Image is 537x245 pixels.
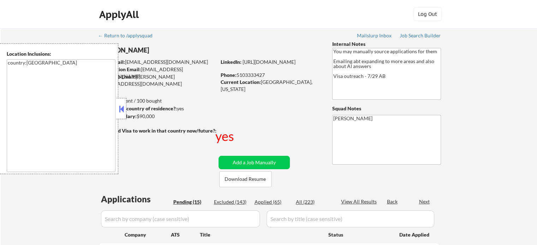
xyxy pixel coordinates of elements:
div: [GEOGRAPHIC_DATA], [US_STATE] [221,79,321,92]
div: Back [387,198,398,205]
button: Add a Job Manually [219,156,290,169]
div: Mailslurp Inbox [357,33,392,38]
div: Excluded (143) [214,198,249,206]
div: [EMAIL_ADDRESS][DOMAIN_NAME] [99,66,216,80]
div: Company [125,231,171,238]
strong: Current Location: [221,79,261,85]
div: [EMAIL_ADDRESS][DOMAIN_NAME] [99,59,216,66]
input: Search by company (case sensitive) [101,210,260,227]
div: View All Results [341,198,379,205]
div: ATS [171,231,200,238]
div: yes [215,127,235,145]
a: ← Return to /applysquad [98,33,159,40]
div: Applications [101,195,171,203]
div: Next [419,198,430,205]
div: Status [328,228,389,241]
div: ApplyAll [99,8,141,20]
div: 65 sent / 100 bought [99,97,216,104]
strong: Phone: [221,72,237,78]
strong: Can work in country of residence?: [99,105,177,111]
a: Job Search Builder [400,33,441,40]
strong: LinkedIn: [221,59,241,65]
button: Log Out [413,7,442,21]
input: Search by title (case sensitive) [267,210,434,227]
div: [PERSON_NAME][EMAIL_ADDRESS][DOMAIN_NAME] [99,73,216,87]
div: Internal Notes [332,41,441,48]
div: Job Search Builder [400,33,441,38]
strong: Will need Visa to work in that country now/future?: [99,128,216,134]
div: Pending (15) [173,198,209,206]
a: [URL][DOMAIN_NAME] [243,59,296,65]
a: Mailslurp Inbox [357,33,392,40]
div: All (223) [296,198,331,206]
div: Date Applied [399,231,430,238]
div: Title [200,231,322,238]
div: ← Return to /applysquad [98,33,159,38]
div: yes [99,105,214,112]
div: Squad Notes [332,105,441,112]
div: $90,000 [99,113,216,120]
div: [PERSON_NAME] [99,46,244,55]
button: Download Resume [219,171,272,187]
div: 5103333427 [221,72,321,79]
div: Applied (65) [255,198,290,206]
div: Location Inclusions: [7,50,115,57]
